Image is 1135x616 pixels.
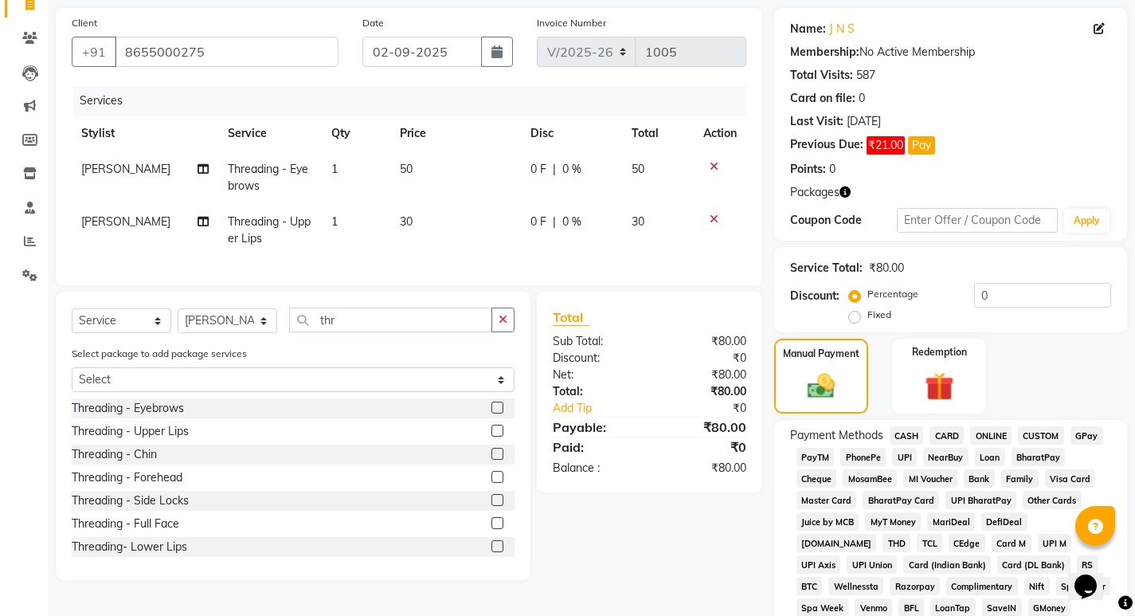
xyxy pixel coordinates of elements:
[897,208,1058,233] input: Enter Offer / Coupon Code
[867,287,918,301] label: Percentage
[541,383,649,400] div: Total:
[322,116,391,151] th: Qty
[790,184,840,201] span: Packages
[863,491,939,509] span: BharatPay Card
[530,214,546,230] span: 0 F
[796,491,857,509] span: Master Card
[622,116,693,151] th: Total
[796,534,877,552] span: [DOMAIN_NAME]
[541,333,649,350] div: Sub Total:
[228,214,311,245] span: Threading - Upper Lips
[1018,426,1064,445] span: CUSTOM
[923,448,969,466] span: NearBuy
[916,369,963,405] img: _gift.svg
[790,67,853,84] div: Total Visits:
[649,437,757,457] div: ₹0
[790,427,883,444] span: Payment Methods
[890,577,940,595] span: Razorpay
[1038,534,1072,552] span: UPI M
[541,418,649,437] div: Payable:
[847,113,881,130] div: [DATE]
[541,460,649,477] div: Balance :
[400,214,413,229] span: 30
[72,400,184,417] div: Threading - Eyebrows
[790,90,855,107] div: Card on file:
[796,469,837,488] span: Cheque
[73,86,758,116] div: Services
[1056,577,1111,595] span: Spa Finder
[218,116,322,151] th: Service
[783,347,859,361] label: Manual Payment
[649,418,757,437] div: ₹80.00
[869,260,904,277] div: ₹80.00
[553,309,589,326] span: Total
[553,214,556,230] span: |
[847,555,897,574] span: UPI Union
[930,426,964,445] span: CARD
[331,162,338,176] span: 1
[1070,426,1103,445] span: GPay
[927,512,975,531] span: MariDeal
[390,116,520,151] th: Price
[562,214,581,230] span: 0 %
[649,460,757,477] div: ₹80.00
[289,308,492,332] input: Search or Scan
[649,350,757,367] div: ₹0
[908,136,935,155] button: Pay
[790,212,897,229] div: Coupon Code
[541,367,649,383] div: Net:
[867,136,905,155] span: ₹21.00
[537,16,606,30] label: Invoice Number
[400,162,413,176] span: 50
[1045,469,1096,488] span: Visa Card
[72,116,218,151] th: Stylist
[890,426,924,445] span: CASH
[649,383,757,400] div: ₹80.00
[799,371,843,402] img: _cash.svg
[1012,448,1066,466] span: BharatPay
[892,448,917,466] span: UPI
[362,16,384,30] label: Date
[829,161,836,178] div: 0
[828,577,883,595] span: Wellnessta
[228,162,308,193] span: Threading - Eyebrows
[790,161,826,178] div: Points:
[867,308,891,322] label: Fixed
[632,214,644,229] span: 30
[667,400,758,417] div: ₹0
[72,37,116,67] button: +91
[790,44,859,61] div: Membership:
[843,469,897,488] span: MosamBee
[949,534,985,552] span: CEdge
[790,44,1111,61] div: No Active Membership
[331,214,338,229] span: 1
[541,437,649,457] div: Paid:
[562,161,581,178] span: 0 %
[903,469,957,488] span: MI Voucher
[72,492,189,509] div: Threading - Side Locks
[1024,577,1050,595] span: Nift
[946,577,1018,595] span: Complimentary
[790,113,843,130] div: Last Visit:
[553,161,556,178] span: |
[856,67,875,84] div: 587
[649,367,757,383] div: ₹80.00
[521,116,623,151] th: Disc
[796,512,859,531] span: Juice by MCB
[903,555,991,574] span: Card (Indian Bank)
[790,136,863,155] div: Previous Due:
[541,350,649,367] div: Discount:
[970,426,1012,445] span: ONLINE
[997,555,1070,574] span: Card (DL Bank)
[796,577,823,595] span: BTC
[694,116,746,151] th: Action
[115,37,339,67] input: Search by Name/Mobile/Email/Code
[541,400,667,417] a: Add Tip
[72,347,247,361] label: Select package to add package services
[790,260,863,277] div: Service Total:
[912,345,967,359] label: Redemption
[1068,552,1119,600] iframe: chat widget
[81,162,170,176] span: [PERSON_NAME]
[840,448,886,466] span: PhonePe
[829,21,855,37] a: J N S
